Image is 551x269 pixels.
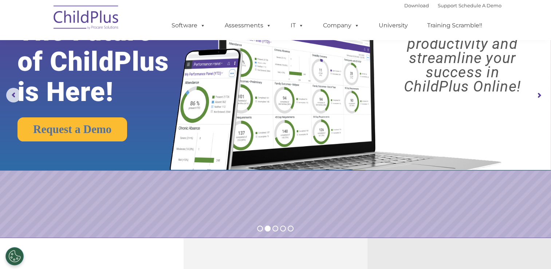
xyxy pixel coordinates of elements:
[404,3,501,8] font: |
[316,18,367,33] a: Company
[50,0,123,37] img: ChildPlus by Procare Solutions
[371,18,415,33] a: University
[420,18,489,33] a: Training Scramble!!
[164,18,213,33] a: Software
[438,3,457,8] a: Support
[217,18,279,33] a: Assessments
[17,117,127,141] a: Request a Demo
[101,48,123,54] span: Last name
[381,23,544,94] rs-layer: Boost your productivity and streamline your success in ChildPlus Online!
[17,16,193,107] rs-layer: The Future of ChildPlus is Here!
[5,247,24,265] button: Cookies Settings
[404,3,429,8] a: Download
[458,3,501,8] a: Schedule A Demo
[283,18,311,33] a: IT
[101,78,132,83] span: Phone number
